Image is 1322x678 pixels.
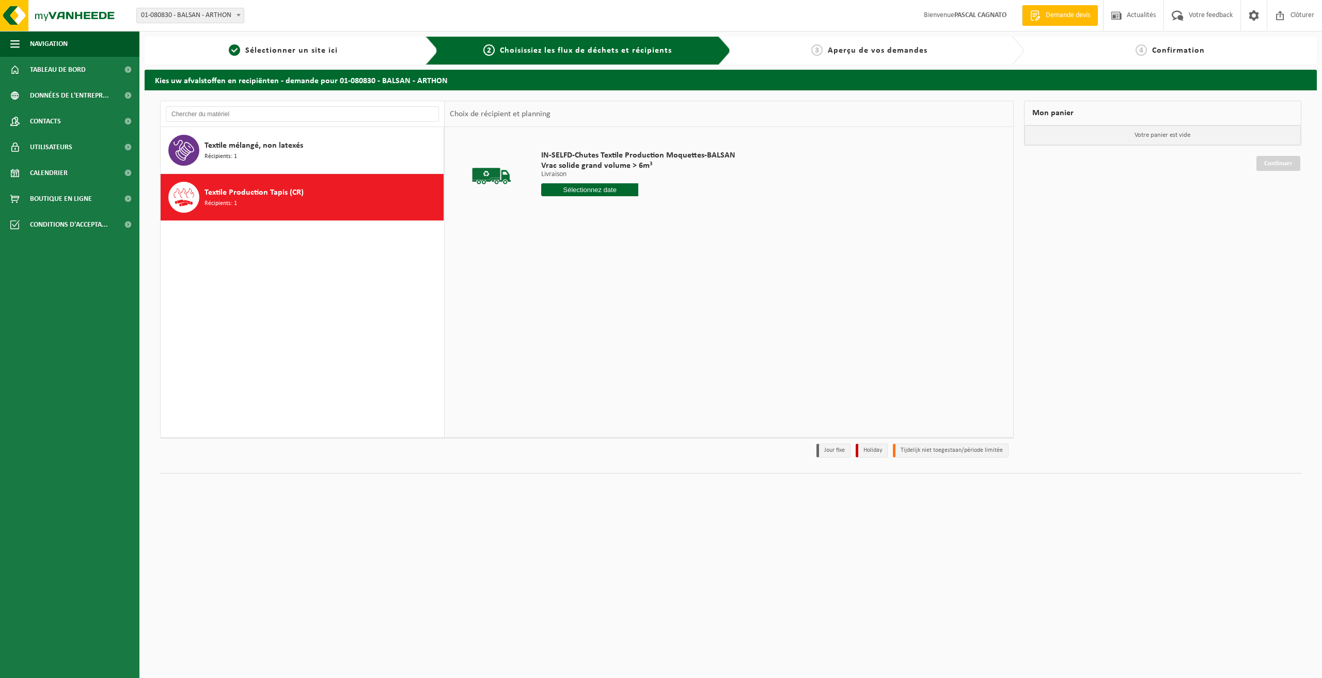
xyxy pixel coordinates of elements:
[30,212,108,238] span: Conditions d'accepta...
[30,134,72,160] span: Utilisateurs
[204,152,237,162] span: Récipients: 1
[136,8,244,23] span: 01-080830 - BALSAN - ARTHON
[816,444,851,458] li: Jour fixe
[30,57,86,83] span: Tableau de bord
[1022,5,1098,26] a: Demande devis
[204,139,303,152] span: Textile mélangé, non latexés
[541,183,638,196] input: Sélectionnez date
[500,46,672,55] span: Choisissiez les flux de déchets et récipients
[245,46,338,55] span: Sélectionner un site ici
[541,150,735,161] span: IN-SELFD-Chutes Textile Production Moquettes-BALSAN
[1024,101,1302,125] div: Mon panier
[811,44,823,56] span: 3
[445,101,556,127] div: Choix de récipient et planning
[541,171,735,178] p: Livraison
[204,199,237,209] span: Récipients: 1
[1256,156,1300,171] a: Continuer
[30,83,109,108] span: Données de l'entrepr...
[145,70,1317,90] h2: Kies uw afvalstoffen en recipiënten - demande pour 01-080830 - BALSAN - ARTHON
[828,46,927,55] span: Aperçu de vos demandes
[483,44,495,56] span: 2
[30,160,68,186] span: Calendrier
[30,186,92,212] span: Boutique en ligne
[541,161,735,171] span: Vrac solide grand volume > 6m³
[204,186,304,199] span: Textile Production Tapis (CR)
[161,127,444,174] button: Textile mélangé, non latexés Récipients: 1
[30,31,68,57] span: Navigation
[1152,46,1205,55] span: Confirmation
[30,108,61,134] span: Contacts
[856,444,888,458] li: Holiday
[1025,125,1301,145] p: Votre panier est vide
[1043,10,1093,21] span: Demande devis
[161,174,444,220] button: Textile Production Tapis (CR) Récipients: 1
[893,444,1009,458] li: Tijdelijk niet toegestaan/période limitée
[137,8,244,23] span: 01-080830 - BALSAN - ARTHON
[150,44,417,57] a: 1Sélectionner un site ici
[954,11,1006,19] strong: PASCAL CAGNATO
[166,106,439,122] input: Chercher du matériel
[229,44,240,56] span: 1
[1136,44,1147,56] span: 4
